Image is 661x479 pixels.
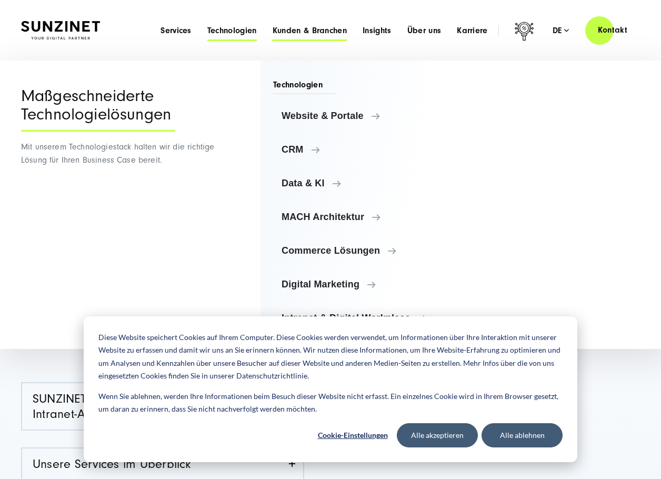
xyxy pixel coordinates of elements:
a: Services [161,25,192,36]
a: Kunden & Branchen [273,25,347,36]
a: Website & Portale [273,103,450,128]
span: MACH Architektur [282,212,442,222]
span: Intranet & Digital Workplace [282,313,442,323]
p: Diese Website speichert Cookies auf Ihrem Computer. Diese Cookies werden verwendet, um Informatio... [98,331,563,383]
div: Cookie banner [84,316,577,462]
span: Technologien [273,79,335,94]
a: Digital Marketing [273,272,450,297]
span: Digital Marketing [282,279,442,290]
p: Mit unserem Technologiestack halten wir die richtige Lösung für Ihren Business Case bereit. [21,141,218,167]
a: Über uns [407,25,442,36]
span: Data & KI [282,178,442,188]
span: Website & Portale [282,111,442,121]
span: Commerce Lösungen [282,245,442,256]
a: Technologien [207,25,257,36]
a: Kontakt [585,15,640,45]
a: Insights [363,25,392,36]
a: CRM [273,137,450,162]
a: Data & KI [273,171,450,196]
button: Cookie-Einstellungen [312,423,393,447]
a: Intranet & Digital Workplace [273,305,450,331]
img: SUNZINET Full Service Digital Agentur [21,21,100,39]
div: Maßgeschneiderte Technologielösungen [21,87,175,132]
a: Karriere [457,25,488,36]
div: de [553,25,569,36]
button: Alle ablehnen [482,423,563,447]
a: MACH Architektur [273,204,450,229]
button: Alle akzeptieren [397,423,478,447]
p: Wenn Sie ablehnen, werden Ihre Informationen beim Besuch dieser Website nicht erfasst. Ein einzel... [98,390,563,416]
span: CRM [282,144,442,155]
a: Commerce Lösungen [273,238,450,263]
a: SUNZINET: Wir sind die viertgrößte Intranet-Agentur in [GEOGRAPHIC_DATA] [22,383,303,430]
